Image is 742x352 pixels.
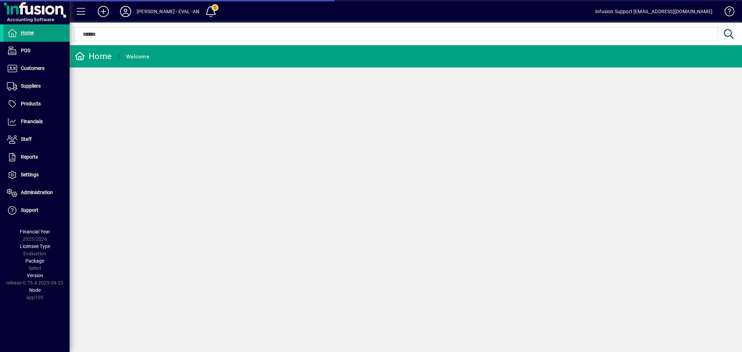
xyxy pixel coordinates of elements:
[20,243,50,249] span: Licensee Type
[3,113,70,130] a: Financials
[29,287,41,293] span: Node
[21,48,30,53] span: POS
[137,6,199,17] div: [PERSON_NAME] - EVAL -AN
[92,5,114,18] button: Add
[3,166,70,184] a: Settings
[75,51,112,62] div: Home
[21,83,41,89] span: Suppliers
[3,95,70,113] a: Products
[719,1,733,24] a: Knowledge Base
[114,5,137,18] button: Profile
[25,258,44,264] span: Package
[3,149,70,166] a: Reports
[3,202,70,219] a: Support
[20,229,50,234] span: Financial Year
[27,273,43,278] span: Version
[21,30,34,35] span: Home
[595,6,712,17] div: Infusion Support [EMAIL_ADDRESS][DOMAIN_NAME]
[21,101,41,106] span: Products
[21,65,45,71] span: Customers
[21,136,32,142] span: Staff
[21,172,39,177] span: Settings
[21,207,38,213] span: Support
[3,60,70,77] a: Customers
[126,51,149,62] div: Welcome
[3,78,70,95] a: Suppliers
[3,42,70,59] a: POS
[21,154,38,160] span: Reports
[21,190,53,195] span: Administration
[3,131,70,148] a: Staff
[3,184,70,201] a: Administration
[21,119,43,124] span: Financials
